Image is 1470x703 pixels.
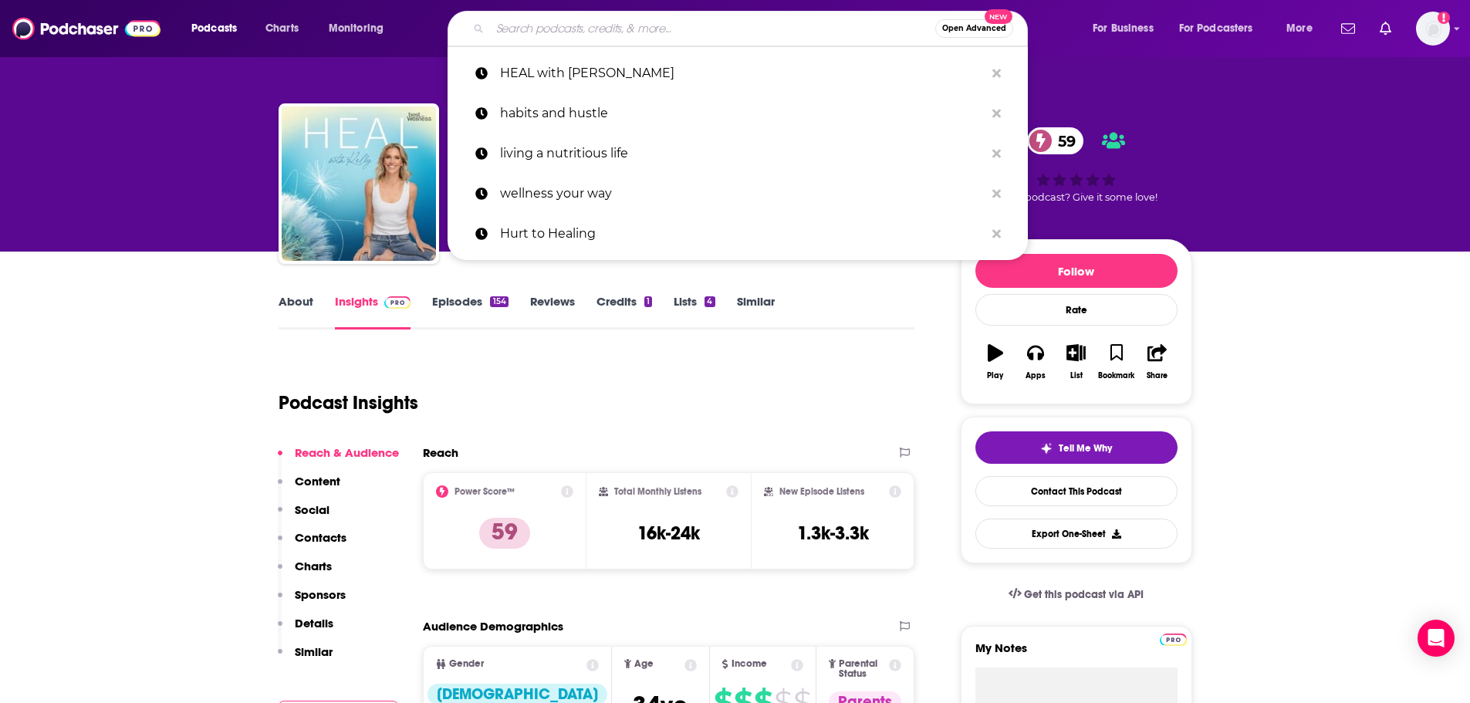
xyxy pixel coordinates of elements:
span: Good podcast? Give it some love! [995,191,1157,203]
h2: Reach [423,445,458,460]
span: New [985,9,1012,24]
p: Details [295,616,333,630]
span: Tell Me Why [1059,442,1112,455]
button: Reach & Audience [278,445,399,474]
button: Play [975,334,1015,390]
a: habits and hustle [448,93,1028,134]
img: HEAL with Kelly [282,106,436,261]
img: Podchaser Pro [384,296,411,309]
p: Social [295,502,329,517]
div: Open Intercom Messenger [1418,620,1455,657]
div: Play [987,371,1003,380]
h2: Power Score™ [455,486,515,497]
a: Similar [737,294,775,330]
a: HEAL with [PERSON_NAME] [448,53,1028,93]
div: Apps [1026,371,1046,380]
button: open menu [318,16,404,41]
span: Parental Status [839,659,887,679]
input: Search podcasts, credits, & more... [490,16,935,41]
div: 154 [490,296,508,307]
button: Show profile menu [1416,12,1450,46]
button: Contacts [278,530,346,559]
img: Podchaser Pro [1160,634,1187,646]
h3: 16k-24k [637,522,700,545]
span: Open Advanced [942,25,1006,32]
p: 59 [479,518,530,549]
button: Content [278,474,340,502]
span: Age [634,659,654,669]
a: Contact This Podcast [975,476,1178,506]
p: Content [295,474,340,488]
button: Export One-Sheet [975,519,1178,549]
p: Similar [295,644,333,659]
a: 59 [1027,127,1083,154]
a: Reviews [530,294,575,330]
div: Bookmark [1098,371,1134,380]
h2: New Episode Listens [779,486,864,497]
h3: 1.3k-3.3k [797,522,869,545]
button: Apps [1015,334,1056,390]
span: Logged in as Ashley_Beenen [1416,12,1450,46]
p: Reach & Audience [295,445,399,460]
a: wellness your way [448,174,1028,214]
a: Credits1 [596,294,652,330]
h2: Audience Demographics [423,619,563,634]
span: Income [732,659,767,669]
span: Monitoring [329,18,384,39]
button: Similar [278,644,333,673]
img: tell me why sparkle [1040,442,1053,455]
button: Details [278,616,333,644]
button: List [1056,334,1096,390]
p: HEAL with kelly [500,53,985,93]
img: User Profile [1416,12,1450,46]
span: More [1286,18,1313,39]
p: wellness your way [500,174,985,214]
h2: Total Monthly Listens [614,486,701,497]
div: Search podcasts, credits, & more... [462,11,1043,46]
div: 4 [705,296,715,307]
div: Rate [975,294,1178,326]
button: open menu [1169,16,1276,41]
p: Hurt to Healing [500,214,985,254]
span: Charts [265,18,299,39]
h1: Podcast Insights [279,391,418,414]
span: Gender [449,659,484,669]
a: Get this podcast via API [996,576,1157,613]
button: Open AdvancedNew [935,19,1013,38]
div: Share [1147,371,1168,380]
a: Episodes154 [432,294,508,330]
p: living a nutritious life [500,134,985,174]
span: Get this podcast via API [1024,588,1144,601]
a: Charts [255,16,308,41]
svg: Add a profile image [1438,12,1450,24]
button: Social [278,502,329,531]
button: tell me why sparkleTell Me Why [975,431,1178,464]
div: 1 [644,296,652,307]
a: About [279,294,313,330]
div: 59Good podcast? Give it some love! [961,117,1192,213]
button: open menu [181,16,257,41]
button: open menu [1276,16,1332,41]
button: Bookmark [1097,334,1137,390]
p: habits and hustle [500,93,985,134]
p: Contacts [295,530,346,545]
a: Show notifications dropdown [1374,15,1397,42]
span: 59 [1043,127,1083,154]
img: Podchaser - Follow, Share and Rate Podcasts [12,14,161,43]
span: For Business [1093,18,1154,39]
a: Pro website [1160,631,1187,646]
div: List [1070,371,1083,380]
button: Share [1137,334,1177,390]
p: Sponsors [295,587,346,602]
label: My Notes [975,640,1178,668]
a: Lists4 [674,294,715,330]
span: Podcasts [191,18,237,39]
a: InsightsPodchaser Pro [335,294,411,330]
button: open menu [1082,16,1173,41]
button: Sponsors [278,587,346,616]
p: Charts [295,559,332,573]
button: Charts [278,559,332,587]
a: Show notifications dropdown [1335,15,1361,42]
